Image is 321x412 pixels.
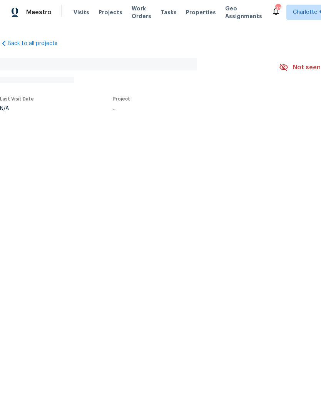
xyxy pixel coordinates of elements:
[225,5,262,20] span: Geo Assignments
[186,8,216,16] span: Properties
[160,10,177,15] span: Tasks
[113,97,130,101] span: Project
[26,8,52,16] span: Maestro
[99,8,122,16] span: Projects
[74,8,89,16] span: Visits
[132,5,151,20] span: Work Orders
[113,106,261,111] div: ...
[275,5,281,12] div: 84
